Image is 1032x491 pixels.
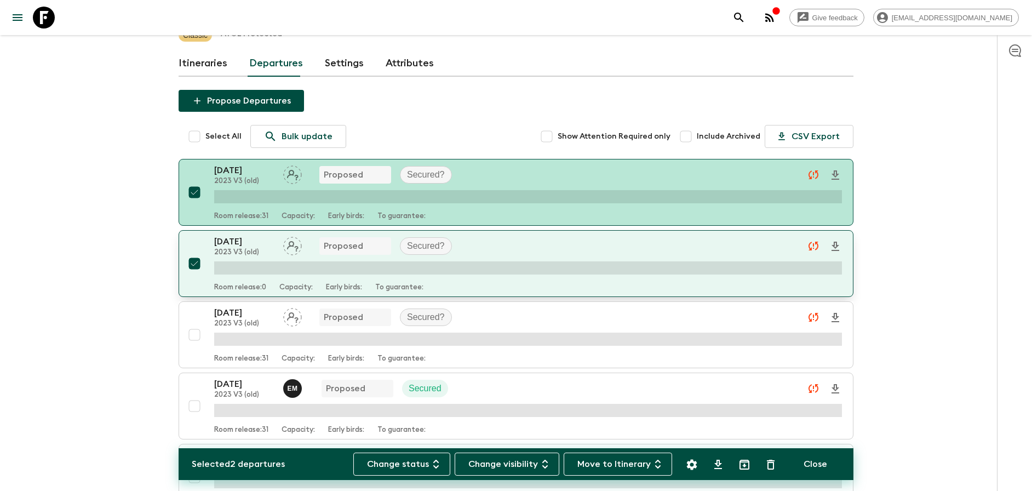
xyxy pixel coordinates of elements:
[806,14,864,22] span: Give feedback
[282,355,315,363] p: Capacity:
[282,426,315,435] p: Capacity:
[409,382,442,395] p: Secured
[377,355,426,363] p: To guarantee:
[807,382,820,395] svg: Unable to sync - Check prices and secured
[760,454,782,476] button: Delete
[789,9,864,26] a: Give feedback
[283,240,302,249] span: Assign pack leader
[283,169,302,178] span: Assign pack leader
[282,130,332,143] p: Bulk update
[214,426,268,435] p: Room release: 31
[707,454,729,476] button: Download CSV
[221,28,282,42] p: ATOL Protected
[807,168,820,181] svg: Unable to sync - Check prices and secured
[328,426,364,435] p: Early birds:
[326,382,365,395] p: Proposed
[214,248,274,257] p: 2023 V3 (old)
[400,309,452,326] div: Secured?
[287,384,297,393] p: E M
[829,382,842,396] svg: Download Onboarding
[214,177,274,186] p: 2023 V3 (old)
[765,125,853,148] button: CSV Export
[353,453,450,476] button: Change status
[324,239,363,253] p: Proposed
[400,237,452,255] div: Secured?
[179,90,304,112] button: Propose Departures
[282,212,315,221] p: Capacity:
[733,454,755,476] button: Archive (Completed, Cancelled or Unsynced Departures only)
[214,306,274,319] p: [DATE]
[386,50,434,77] a: Attributes
[455,453,559,476] button: Change visibility
[214,391,274,399] p: 2023 V3 (old)
[402,380,448,397] div: Secured
[179,373,853,439] button: [DATE]2023 V3 (old)Emanuel MunisiProposedSecuredRoom release:31Capacity:Early birds:To guarantee:
[214,164,274,177] p: [DATE]
[179,50,227,77] a: Itineraries
[829,169,842,182] svg: Download Onboarding
[205,131,242,142] span: Select All
[407,168,445,181] p: Secured?
[407,311,445,324] p: Secured?
[283,311,302,320] span: Assign pack leader
[697,131,760,142] span: Include Archived
[7,7,28,28] button: menu
[558,131,670,142] span: Show Attention Required only
[400,166,452,184] div: Secured?
[249,50,303,77] a: Departures
[214,212,268,221] p: Room release: 31
[728,7,750,28] button: search adventures
[873,9,1019,26] div: [EMAIL_ADDRESS][DOMAIN_NAME]
[214,235,274,248] p: [DATE]
[564,453,672,476] button: Move to Itinerary
[829,311,842,324] svg: Download Onboarding
[214,355,268,363] p: Room release: 31
[214,283,266,292] p: Room release: 0
[214,319,274,328] p: 2023 V3 (old)
[807,311,820,324] svg: Unable to sync - Check prices and secured
[192,458,285,471] p: Selected 2 departures
[183,30,208,41] p: Classic
[328,212,364,221] p: Early birds:
[807,239,820,253] svg: Unable to sync - Check prices and secured
[375,283,423,292] p: To guarantee:
[328,355,364,363] p: Early birds:
[681,454,703,476] button: Settings
[283,382,304,391] span: Emanuel Munisi
[250,125,346,148] a: Bulk update
[829,240,842,253] svg: Download Onboarding
[179,301,853,368] button: [DATE]2023 V3 (old)Assign pack leaderProposedSecured?Room release:31Capacity:Early birds:To guara...
[790,453,840,476] button: Close
[326,283,362,292] p: Early birds:
[377,426,426,435] p: To guarantee:
[325,50,364,77] a: Settings
[377,212,426,221] p: To guarantee:
[324,311,363,324] p: Proposed
[407,239,445,253] p: Secured?
[179,230,853,297] button: [DATE]2023 V3 (old)Assign pack leaderProposedSecured?Room release:0Capacity:Early birds:To guaran...
[283,379,304,398] button: EM
[886,14,1018,22] span: [EMAIL_ADDRESS][DOMAIN_NAME]
[214,378,274,391] p: [DATE]
[179,159,853,226] button: [DATE]2023 V3 (old)Assign pack leaderProposedSecured?Room release:31Capacity:Early birds:To guara...
[279,283,313,292] p: Capacity:
[324,168,363,181] p: Proposed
